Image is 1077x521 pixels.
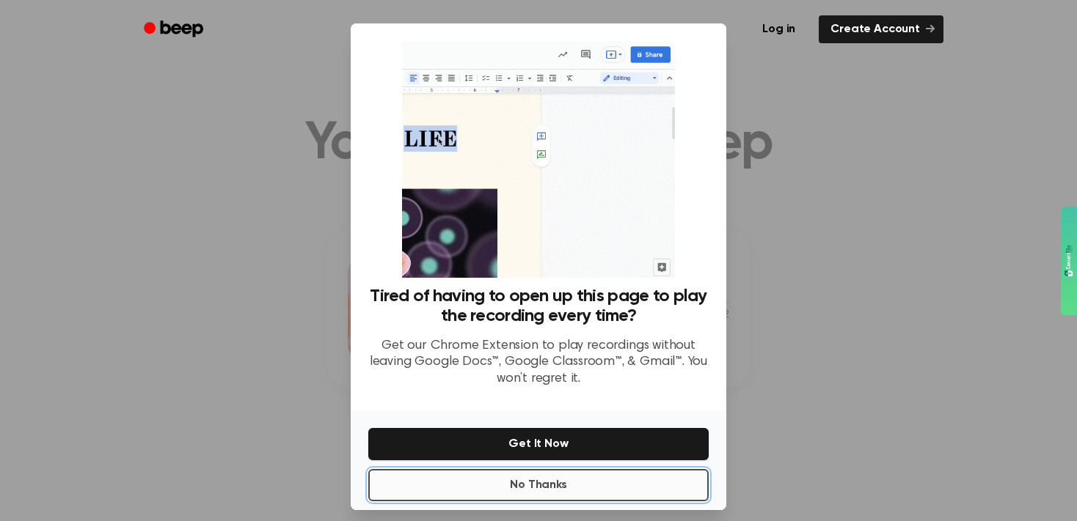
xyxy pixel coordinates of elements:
[368,469,709,501] button: No Thanks
[368,287,709,326] h3: Tired of having to open up this page to play the recording every time?
[402,41,674,278] img: Beep extension in action
[368,338,709,388] p: Get our Chrome Extension to play recordings without leaving Google Docs™, Google Classroom™, & Gm...
[368,428,709,460] button: Get It Now
[819,15,943,43] a: Create Account
[134,15,216,44] a: Beep
[748,12,810,46] a: Log in
[1065,245,1073,277] img: gdzwAHDJa65OwAAAABJRU5ErkJggg==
